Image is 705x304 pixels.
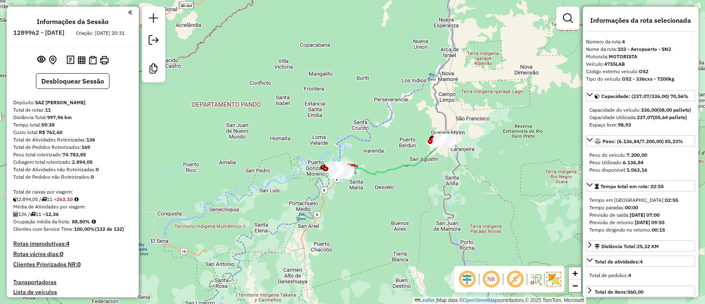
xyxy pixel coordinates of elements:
[586,135,695,146] a: Peso: (6.136,84/7.200,00) 85,23%
[639,68,648,74] strong: O52
[586,53,695,60] div: Motorista:
[13,218,70,225] span: Ocupação média da frota:
[13,188,132,196] div: Total de caixas por viagem:
[589,159,692,166] div: Peso Utilizado:
[637,114,653,120] strong: 237,07
[657,107,691,113] strong: (08,00 pallets)
[13,136,132,144] div: Total de Atividades Roteirizadas:
[37,18,109,26] h4: Informações da Sessão
[622,38,625,45] strong: 4
[595,243,659,250] div: Distância Total:
[87,54,98,66] button: Visualizar Romaneio
[413,297,586,304] div: Map data © contributors,© 2025 TomTom, Microsoft
[13,212,18,217] i: Total de Atividades
[589,211,692,219] div: Previsão de saída:
[91,174,94,180] strong: 0
[30,212,36,217] i: Total de rotas
[47,54,58,67] button: Centralizar mapa no depósito ou ponto de apoio
[457,269,477,289] span: Ocultar deslocamento
[346,163,357,174] img: SAZ BO Riberalta
[627,289,643,295] strong: 560,00
[436,297,437,303] span: |
[586,193,695,237] div: Tempo total em rota: 02:55
[13,144,132,151] div: Total de Pedidos Roteirizados:
[39,129,62,135] strong: R$ 762,60
[72,159,93,165] strong: 2.894,05
[13,114,132,121] div: Distância Total:
[601,93,688,99] span: Capacidade: (237,07/336,00) 70,56%
[622,76,674,82] strong: O52 - 336cxs - 7200kg
[13,226,74,232] span: Clientes com Service Time:
[589,121,692,129] div: Espaço livre:
[481,269,501,289] span: Ocultar NR
[586,38,695,45] div: Número da rota:
[73,29,128,37] div: Criação: [DATE] 20:31
[36,53,47,67] button: Exibir sessão original
[60,250,63,258] strong: 0
[637,243,659,249] span: 25,32 KM
[623,159,643,165] strong: 6.136,84
[586,103,695,132] div: Capacidade: (237,07/336,00) 70,56%
[586,90,695,101] a: Capacidade: (237,07/336,00) 70,56%
[627,167,647,173] strong: 1.063,16
[98,54,110,66] button: Imprimir Rotas
[640,259,643,265] strong: 4
[101,297,132,304] h4: Recargas: 4
[13,106,132,114] div: Total de rotas:
[635,219,665,225] strong: [DATE] 09:55
[586,286,695,297] a: Total de itens:560,00
[586,75,695,83] div: Tipo do veículo:
[586,240,695,251] a: Distância Total:25,32 KM
[13,279,132,286] h4: Transportadoras
[589,226,692,234] div: Tempo dirigindo no retorno:
[630,212,660,218] strong: [DATE] 07:00
[586,148,695,177] div: Peso: (6.136,84/7.200,00) 85,23%
[604,61,625,67] strong: 4755LAB
[609,53,637,60] strong: MOTORISTA
[13,289,132,296] h4: Lista de veículos
[415,297,434,303] a: Leaflet
[36,73,109,89] button: Desbloquear Sessão
[586,17,695,24] h4: Informações da rota selecionada
[45,107,51,113] strong: 11
[74,226,95,232] strong: 100,00%
[603,138,683,144] span: Peso: (6.136,84/7.200,00) 85,23%
[13,196,132,203] div: 2.894,05 / 11 =
[589,114,692,121] div: Capacidade Utilizada:
[589,152,647,158] span: Peso do veículo:
[589,106,692,114] div: Capacidade do veículo:
[45,211,59,217] strong: 12,36
[641,107,657,113] strong: 336,00
[586,45,695,53] div: Nome da rota:
[145,32,162,50] a: Exportar sessão
[13,251,132,258] h4: Rotas vários dias:
[652,227,665,233] strong: 00:15
[586,256,695,267] a: Total de atividades:4
[601,183,664,189] span: Tempo total em rota: 02:55
[13,99,132,106] div: Depósito:
[13,166,132,173] div: Total de Atividades não Roteirizadas:
[13,129,132,136] div: Custo total:
[625,204,638,211] strong: 00:00
[569,267,581,280] a: Zoom in
[95,226,124,232] strong: (132 de 132)
[627,152,647,158] strong: 7.200,00
[617,46,671,52] strong: 103 - Aeropuerto - SN2
[618,122,631,128] strong: 98,93
[65,54,76,67] button: Logs desbloquear sessão
[653,114,687,120] strong: (05,64 pallets)
[74,197,78,202] i: Meta Caixas/viagem: 308,60 Diferença: -45,50
[589,219,692,226] div: Previsão de retorno:
[92,219,96,224] em: Média calculada utilizando a maior ocupação (%Peso ou %Cubagem) de cada rota da sessão. Rotas cro...
[13,29,64,36] h6: 1289962 - [DATE]
[589,166,692,174] div: Peso disponível:
[595,288,643,296] div: Total de itens:
[57,196,73,202] strong: 263,10
[66,240,69,247] strong: 4
[589,204,692,211] div: Tempo paradas:
[13,240,132,247] h4: Rotas improdutivas:
[96,166,99,172] strong: 0
[586,180,695,191] a: Tempo total em rota: 02:55
[546,272,561,287] img: Exibir/Ocultar setores
[665,197,678,203] strong: 02:55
